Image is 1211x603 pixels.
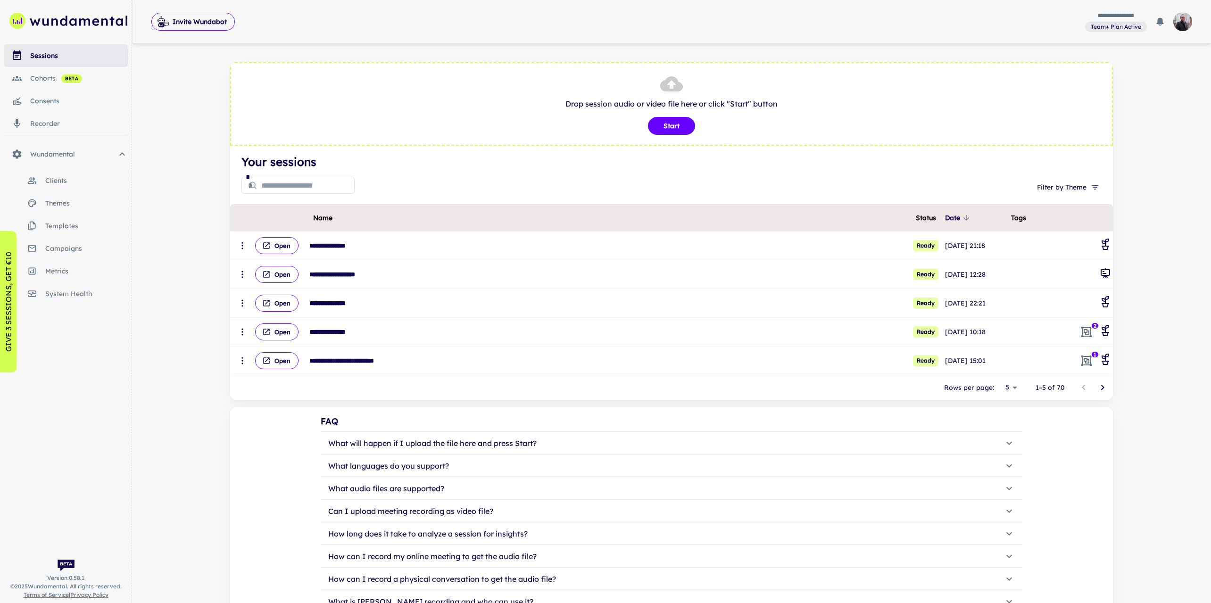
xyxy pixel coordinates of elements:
[1091,351,1099,358] span: 1
[24,591,108,599] span: |
[943,318,1009,347] td: [DATE] 10:18
[913,297,938,309] span: Ready
[10,582,122,591] span: © 2025 Wundamental. All rights reserved.
[321,568,1022,590] button: How can I record a physical conversation to get the audio file?
[1078,323,1095,340] span: In 2 cohorts
[4,215,128,237] a: templates
[4,237,128,260] a: campaigns
[4,143,128,165] div: Wundamental
[45,198,128,208] span: themes
[1085,21,1147,33] a: View and manage your current plan and billing details.
[328,505,493,517] p: Can I upload meeting recording as video file?
[913,269,938,280] span: Ready
[943,231,1009,260] td: [DATE] 21:18
[1100,296,1111,310] div: Coaching
[45,175,128,186] span: clients
[1011,212,1026,223] span: Tags
[1091,322,1099,330] span: 2
[998,380,1020,394] div: 5
[1100,239,1111,253] div: Coaching
[321,477,1022,500] button: What audio files are supported?
[1173,12,1192,31] img: photoURL
[913,355,938,366] span: Ready
[45,243,128,254] span: campaigns
[255,352,299,369] button: Open
[30,118,128,129] div: recorder
[1100,354,1111,368] div: Coaching
[30,50,128,61] div: sessions
[30,96,128,106] div: consents
[255,323,299,340] button: Open
[321,432,1022,454] button: What will happen if I upload the file here and press Start?
[1085,22,1147,31] span: View and manage your current plan and billing details.
[24,591,69,598] a: Terms of Service
[945,212,972,223] span: Date
[255,295,299,312] button: Open
[47,574,84,582] span: Version: 0.58.1
[45,221,128,231] span: templates
[61,75,82,83] span: beta
[4,112,128,135] a: recorder
[944,382,994,393] p: Rows per page:
[943,347,1009,375] td: [DATE] 15:01
[913,326,938,338] span: Ready
[1033,179,1102,196] button: Filter by Theme
[1087,23,1145,31] span: Team+ Plan Active
[321,454,1022,477] button: What languages do you support?
[241,153,1102,170] h4: Your sessions
[943,289,1009,318] td: [DATE] 22:21
[30,73,128,83] div: cohorts
[328,551,537,562] p: How can I record my online meeting to get the audio file?
[255,266,299,283] button: Open
[1100,267,1111,281] div: General Meeting
[321,545,1022,568] button: How can I record my online meeting to get the audio file?
[4,44,128,67] a: sessions
[1036,382,1065,393] p: 1–5 of 70
[328,573,556,585] p: How can I record a physical conversation to get the audio file?
[321,522,1022,545] button: How long does it take to analyze a session for insights?
[328,528,528,539] p: How long does it take to analyze a session for insights?
[1100,325,1111,339] div: Coaching
[328,438,537,449] p: What will happen if I upload the file here and press Start?
[45,266,128,276] span: metrics
[4,260,128,282] a: metrics
[30,149,116,159] span: Wundamental
[943,260,1009,289] td: [DATE] 12:28
[4,282,128,305] a: system health
[1093,378,1112,397] button: Go to next page
[321,500,1022,522] button: Can I upload meeting recording as video file?
[913,240,938,251] span: Ready
[321,415,1022,428] div: FAQ
[916,212,936,223] span: Status
[4,169,128,192] a: clients
[241,98,1103,109] p: Drop session audio or video file here or click "Start" button
[4,192,128,215] a: themes
[255,237,299,254] button: Open
[4,90,128,112] a: consents
[3,252,14,352] p: GIVE 3 SESSIONS, GET €10
[1078,352,1095,369] span: In cohort: sdfg
[4,67,128,90] a: cohorts beta
[230,204,1113,375] div: scrollable content
[151,13,235,31] button: Invite Wundabot
[151,12,235,31] span: Invite Wundabot to record a meeting
[328,460,449,471] p: What languages do you support?
[648,117,695,135] button: Start
[45,289,128,299] span: system health
[328,483,444,494] p: What audio files are supported?
[313,212,332,223] span: Name
[70,591,108,598] a: Privacy Policy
